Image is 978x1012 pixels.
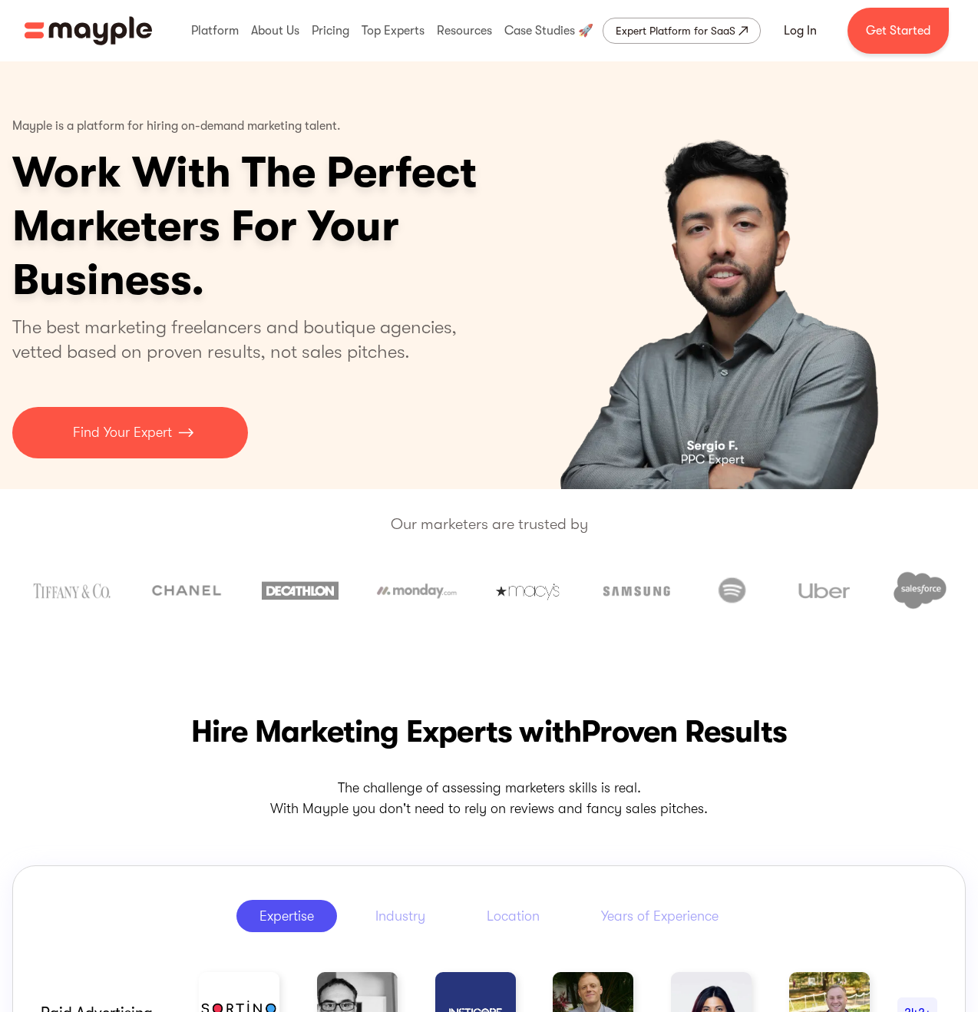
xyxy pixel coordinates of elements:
[12,107,341,146] p: Mayple is a platform for hiring on-demand marketing talent.
[487,907,540,925] div: Location
[847,8,949,54] a: Get Started
[73,422,172,443] p: Find Your Expert
[25,16,152,45] img: Mayple logo
[601,907,719,925] div: Years of Experience
[12,778,966,819] p: The challenge of assessing marketers skills is real. With Mayple you don't need to rely on review...
[12,710,966,753] h2: Hire Marketing Experts with
[616,21,735,40] div: Expert Platform for SaaS
[375,907,425,925] div: Industry
[581,714,787,749] span: Proven Results
[12,315,475,364] p: The best marketing freelancers and boutique agencies, vetted based on proven results, not sales p...
[765,12,835,49] a: Log In
[12,146,596,307] h1: Work With The Perfect Marketers For Your Business.
[603,18,761,44] a: Expert Platform for SaaS
[259,907,314,925] div: Expertise
[12,407,248,458] a: Find Your Expert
